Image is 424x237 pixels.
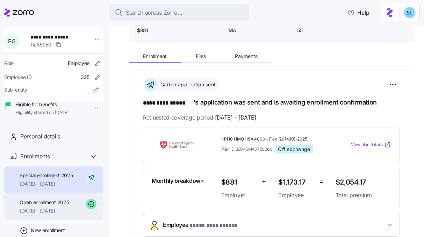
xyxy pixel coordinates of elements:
[68,60,89,67] span: Employee
[351,142,383,148] span: View plan details
[297,27,360,34] span: 55
[235,54,258,59] span: Payments
[20,152,50,161] span: Enrollments
[215,113,256,122] span: [DATE] - [DATE]
[20,180,73,187] span: [DATE] - [DATE]
[4,60,14,67] span: Role
[229,27,292,34] span: MA
[319,177,323,187] span: =
[221,177,257,188] span: $881
[342,6,375,20] button: Help
[336,191,391,200] span: Total premium
[137,27,223,34] span: $881
[163,221,243,230] span: Employee
[221,191,257,200] span: Employer
[20,199,69,206] span: Open enrollment 2025
[278,177,314,188] span: $1,173.17
[404,7,415,18] img: 7c620d928e46699fcfb78cede4daf1d1
[196,54,206,59] span: Files
[143,113,256,122] span: Requested coverage period
[143,98,400,108] h1: 's application was sent and is awaiting enrollment confirmation
[20,207,69,214] span: [DATE] - [DATE]
[4,74,32,81] span: Employee ID
[347,8,369,17] span: Help
[20,172,73,179] span: Special enrollment 2025
[81,74,89,81] span: 325
[30,41,51,48] span: 1fa85050
[15,101,69,108] span: Eligible for benefits
[221,136,330,142] span: HPHC HMO HSA 4000 - Flex (201430)-2025
[158,81,216,88] span: Carrier application sent
[262,177,266,187] span: +
[85,86,87,93] span: -
[4,86,27,93] span: Sub-entity
[8,38,15,44] span: E G
[278,146,310,152] span: Off exchange
[126,8,182,17] span: Search across Zorro...
[152,137,202,153] img: Harvard Pilgrim Health Care
[351,141,391,148] a: View plan details
[278,191,314,200] span: Employee
[336,177,391,188] span: $2,054.17
[31,227,65,234] span: New enrollment
[221,146,272,152] span: Plan ID: 36046MA0750203
[152,177,204,185] span: Monthly breakdown
[20,132,60,141] span: Personal details
[15,110,69,116] span: Eligibility started on [DATE]
[143,54,167,59] span: Enrollment
[109,4,249,21] button: Search across Zorro...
